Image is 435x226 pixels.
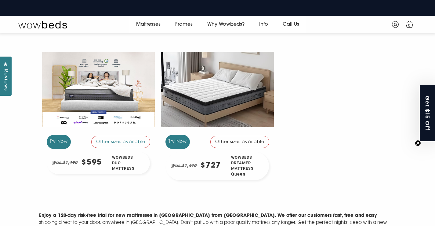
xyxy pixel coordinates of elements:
a: Info [252,16,275,33]
em: Was $1,410 [171,162,198,170]
a: Why Wowbeds? [200,16,252,33]
div: Get $15 OffClose teaser [420,85,435,141]
a: Try Now Other sizes available Was $1,410 $727 Wowbeds Dreamer MattressQueen [161,47,274,185]
div: Try Now [47,135,71,149]
div: Wowbeds Duo Mattress [107,152,150,174]
span: Get $15 Off [424,95,432,131]
button: Close teaser [415,140,421,146]
span: 0 [406,23,412,29]
span: Reviews [2,69,9,91]
div: Other sizes available [210,136,270,148]
div: $595 [82,159,102,167]
a: Mattresses [129,16,168,33]
img: Wow Beds Logo [18,20,67,29]
span: Queen [231,171,259,177]
div: Try Now [165,135,190,149]
a: Frames [168,16,200,33]
div: Wowbeds Dreamer Mattress [226,152,269,180]
a: Try Now Other sizes available Was $1,190 $595 Wowbeds Duo Mattress [42,47,155,179]
a: Call Us [275,16,306,33]
a: 0 [404,19,415,29]
em: Was $1,190 [52,159,79,167]
div: $727 [201,162,221,170]
div: Other sizes available [91,136,150,148]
